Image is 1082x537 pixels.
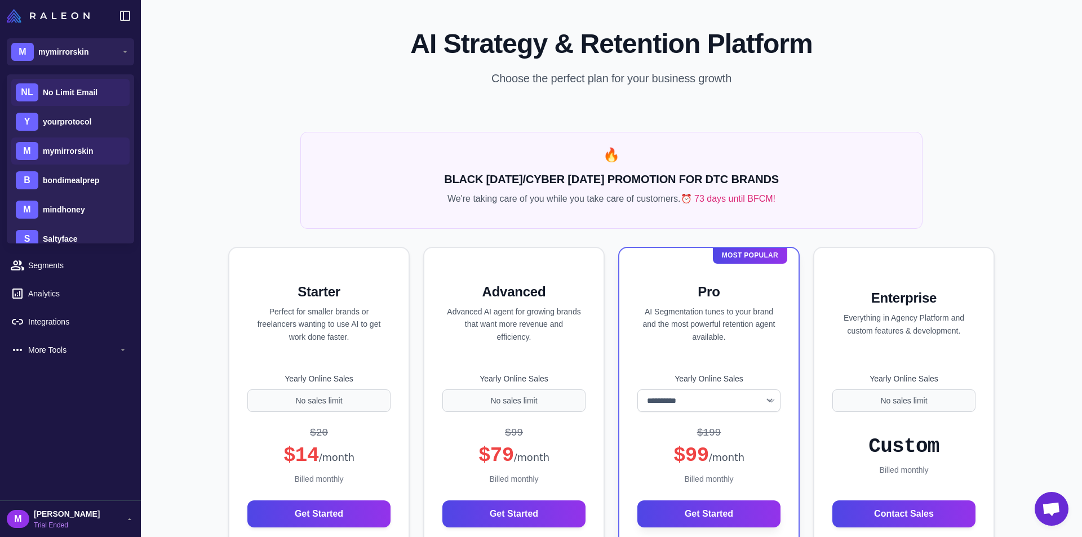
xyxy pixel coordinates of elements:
button: Contact Sales [832,500,975,527]
div: Open chat [1035,492,1068,526]
span: More Tools [28,344,118,356]
span: /month [319,451,354,463]
div: Most Popular [713,247,787,264]
span: No sales limit [490,394,537,407]
div: Billed monthly [247,473,391,485]
div: Billed monthly [832,464,975,476]
span: No sales limit [295,394,342,407]
button: Get Started [442,500,586,527]
a: Calendar [5,225,136,249]
a: Campaigns [5,197,136,221]
span: Segments [28,259,127,272]
div: Custom [868,434,939,459]
div: $99 [673,443,744,468]
div: M [7,510,29,528]
span: bondimealprep [43,174,99,187]
div: $79 [478,443,549,468]
label: Yearly Online Sales [832,372,975,385]
h2: BLACK [DATE]/CYBER [DATE] PROMOTION FOR DTC BRANDS [314,171,908,188]
div: NL [16,83,38,101]
a: Integrations [5,310,136,334]
div: M [16,142,38,160]
span: yourprotocol [43,116,91,128]
span: No sales limit [880,394,927,407]
div: B [16,171,38,189]
p: We're taking care of you while you take care of customers. [314,192,908,206]
div: Billed monthly [442,473,586,485]
p: Perfect for smaller brands or freelancers wanting to use AI to get work done faster. [247,305,391,344]
div: S [16,230,38,248]
p: Everything in Agency Platform and custom features & development. [832,312,975,338]
div: M [16,201,38,219]
label: Yearly Online Sales [637,372,781,385]
label: Yearly Online Sales [247,372,391,385]
div: $20 [310,425,328,441]
button: Mmymirrorskin [7,38,134,65]
p: Advanced AI agent for growing brands that want more revenue and efficiency. [442,305,586,344]
h1: AI Strategy & Retention Platform [159,27,1064,61]
p: AI Segmentation tunes to your brand and the most powerful retention agent available. [637,305,781,344]
a: Chats [5,113,136,136]
span: No Limit Email [43,86,97,99]
span: 🔥 [603,147,620,162]
h3: Pro [637,283,781,301]
a: Analytics [5,282,136,305]
span: Analytics [28,287,127,300]
span: Saltyface [43,233,77,245]
a: Raleon Logo [7,9,94,23]
span: ⏰ 73 days until BFCM! [681,192,776,206]
span: Trial Ended [34,520,100,530]
div: $99 [505,425,523,441]
div: Billed monthly [637,473,781,485]
label: Yearly Online Sales [442,372,586,385]
a: Email Design [5,169,136,193]
p: Choose the perfect plan for your business growth [159,70,1064,87]
button: Get Started [247,500,391,527]
a: Segments [5,254,136,277]
span: mymirrorskin [38,46,88,58]
span: Integrations [28,316,127,328]
div: $199 [697,425,721,441]
div: $14 [283,443,354,468]
div: M [11,43,34,61]
h3: Advanced [442,283,586,301]
h3: Enterprise [832,289,975,307]
h3: Starter [247,283,391,301]
a: Knowledge [5,141,136,165]
div: Y [16,113,38,131]
img: Raleon Logo [7,9,90,23]
span: [PERSON_NAME] [34,508,100,520]
span: /month [709,451,744,463]
span: /month [514,451,549,463]
button: Get Started [637,500,781,527]
span: mymirrorskin [43,145,93,157]
span: mindhoney [43,203,85,216]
